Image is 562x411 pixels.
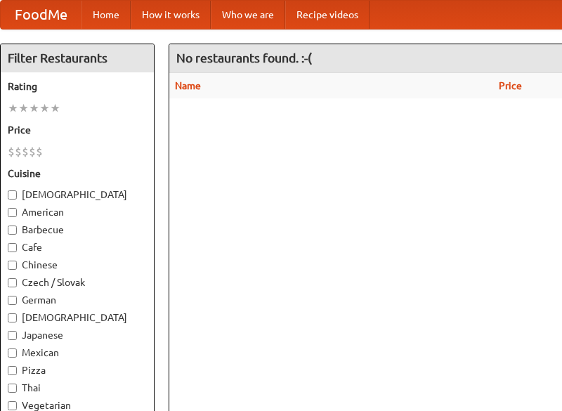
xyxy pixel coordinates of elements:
label: Cafe [8,240,147,254]
li: ★ [8,100,18,116]
a: Who we are [211,1,285,29]
h4: Filter Restaurants [1,44,154,72]
a: Home [81,1,131,29]
input: [DEMOGRAPHIC_DATA] [8,313,17,322]
label: Czech / Slovak [8,275,147,289]
a: FoodMe [1,1,81,29]
ng-pluralize: No restaurants found. :-( [176,51,312,65]
input: Cafe [8,243,17,252]
input: Chinese [8,261,17,270]
input: Barbecue [8,226,17,235]
input: Mexican [8,348,17,358]
label: German [8,293,147,307]
a: Price [499,80,522,91]
h5: Price [8,123,147,137]
a: Recipe videos [285,1,370,29]
input: German [8,296,17,305]
li: ★ [50,100,60,116]
label: Pizza [8,363,147,377]
h5: Cuisine [8,167,147,181]
label: Thai [8,381,147,395]
label: Barbecue [8,223,147,237]
input: Czech / Slovak [8,278,17,287]
li: ★ [39,100,50,116]
a: How it works [131,1,211,29]
li: $ [36,144,43,159]
input: Japanese [8,331,17,340]
li: $ [8,144,15,159]
input: American [8,208,17,217]
label: American [8,205,147,219]
input: Thai [8,384,17,393]
h5: Rating [8,79,147,93]
li: $ [15,144,22,159]
input: Pizza [8,366,17,375]
li: ★ [18,100,29,116]
a: Name [175,80,201,91]
li: $ [22,144,29,159]
input: Vegetarian [8,401,17,410]
input: [DEMOGRAPHIC_DATA] [8,190,17,200]
label: [DEMOGRAPHIC_DATA] [8,311,147,325]
label: Mexican [8,346,147,360]
label: Chinese [8,258,147,272]
label: Japanese [8,328,147,342]
label: [DEMOGRAPHIC_DATA] [8,188,147,202]
li: ★ [29,100,39,116]
li: $ [29,144,36,159]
